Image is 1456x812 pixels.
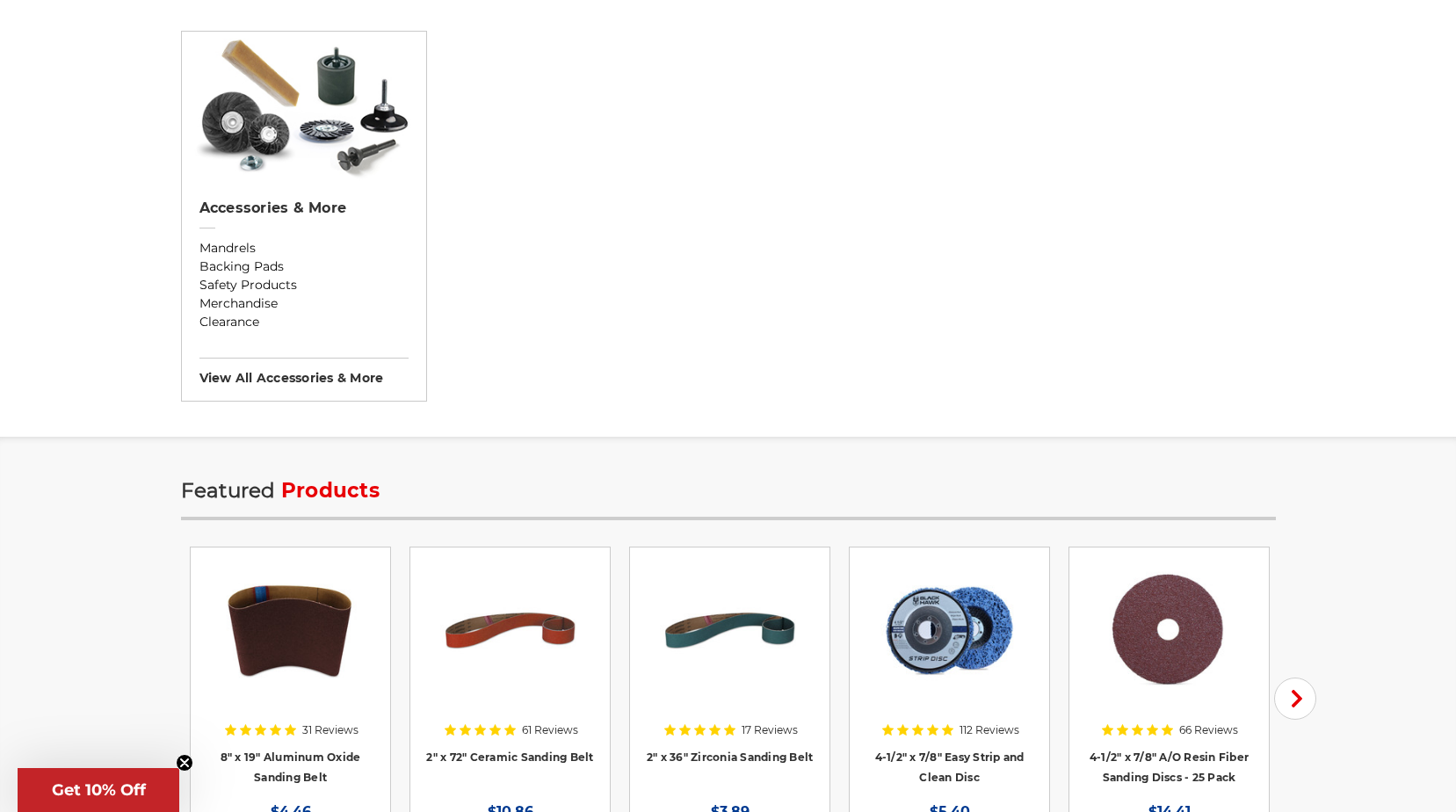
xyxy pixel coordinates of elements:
[875,750,1025,784] a: 4-1/2" x 7/8" Easy Strip and Clean Disc
[199,313,409,331] a: Clearance
[660,560,800,700] img: 2" x 36" Zirconia Pipe Sanding Belt
[742,725,798,736] span: 17 Reviews
[52,780,146,800] span: Get 10% Off
[199,358,409,386] h3: View All accessories & more
[176,754,193,772] button: Close teaser
[1179,725,1238,736] span: 66 Reviews
[221,560,361,700] img: aluminum oxide 8x19 sanding belt
[423,560,598,727] a: 2" x 72" Ceramic Pipe Sanding Belt
[647,750,814,764] a: 2" x 36" Zirconia Sanding Belt
[18,768,179,812] div: Get 10% OffClose teaser
[190,32,417,181] img: Accessories & More
[281,478,380,503] span: Products
[874,560,1025,700] img: 4-1/2" x 7/8" Easy Strip and Clean Disc
[199,276,409,294] a: Safety Products
[960,725,1019,736] span: 112 Reviews
[522,725,578,736] span: 61 Reviews
[1097,560,1241,700] img: 4.5 inch resin fiber disc
[440,560,581,700] img: 2" x 72" Ceramic Pipe Sanding Belt
[203,560,378,727] a: aluminum oxide 8x19 sanding belt
[221,750,361,784] a: 8" x 19" Aluminum Oxide Sanding Belt
[181,478,276,503] span: Featured
[642,560,817,727] a: 2" x 36" Zirconia Pipe Sanding Belt
[199,294,409,313] a: Merchandise
[1274,678,1316,720] button: Next
[426,750,593,764] a: 2" x 72" Ceramic Sanding Belt
[302,725,359,736] span: 31 Reviews
[199,239,409,257] a: Mandrels
[199,257,409,276] a: Backing Pads
[1090,750,1249,784] a: 4-1/2" x 7/8" A/O Resin Fiber Sanding Discs - 25 Pack
[1082,560,1257,727] a: 4.5 inch resin fiber disc
[862,560,1037,727] a: 4-1/2" x 7/8" Easy Strip and Clean Disc
[199,199,409,217] h2: Accessories & More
